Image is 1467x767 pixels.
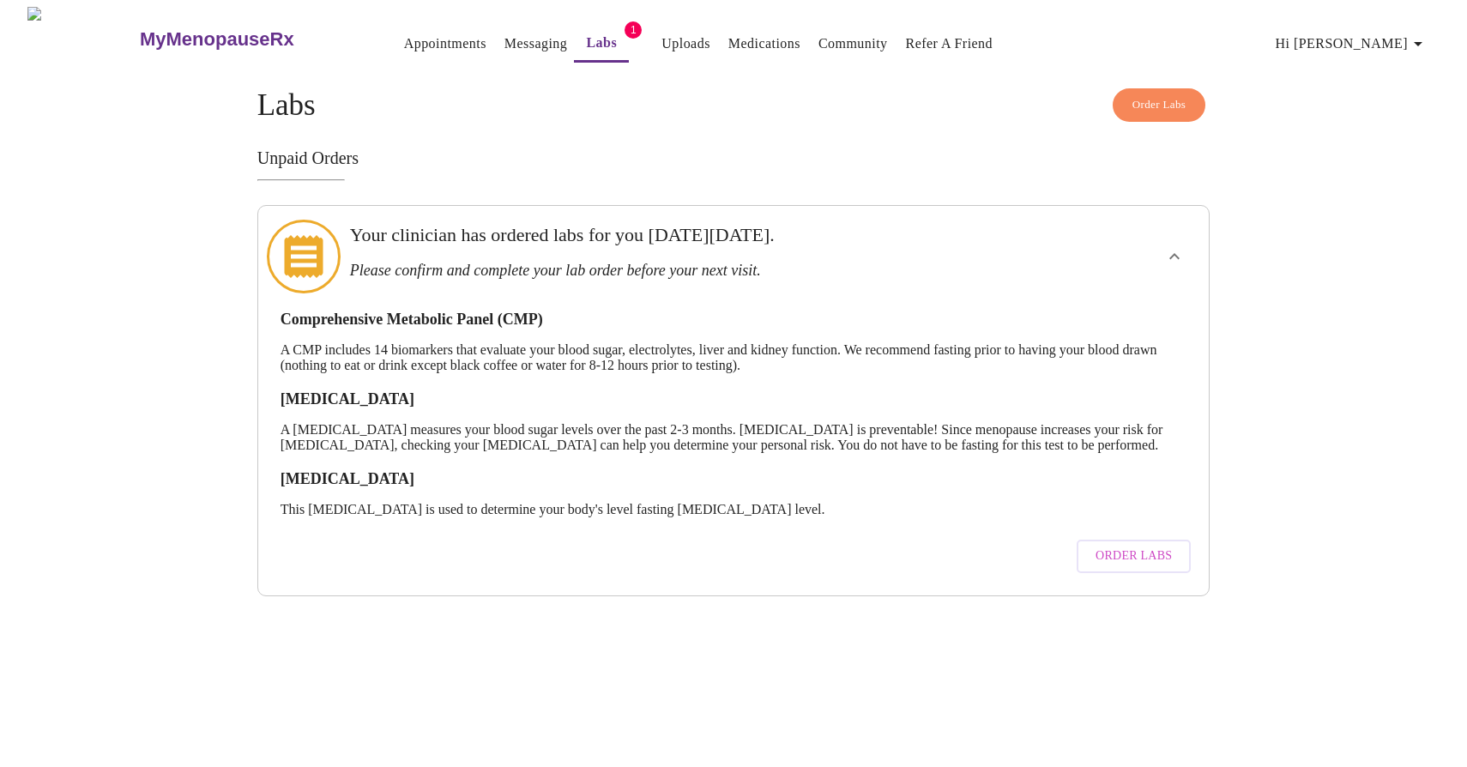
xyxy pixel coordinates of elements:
[281,502,1187,517] p: This [MEDICAL_DATA] is used to determine your body's level fasting [MEDICAL_DATA] level.
[655,27,717,61] button: Uploads
[721,27,807,61] button: Medications
[574,26,629,63] button: Labs
[140,28,294,51] h3: MyMenopauseRx
[281,390,1187,408] h3: [MEDICAL_DATA]
[1276,32,1428,56] span: Hi [PERSON_NAME]
[1154,236,1195,277] button: show more
[498,27,574,61] button: Messaging
[504,32,567,56] a: Messaging
[728,32,800,56] a: Medications
[281,311,1187,329] h3: Comprehensive Metabolic Panel (CMP)
[906,32,993,56] a: Refer a Friend
[350,224,1025,246] h3: Your clinician has ordered labs for you [DATE][DATE].
[1132,95,1186,115] span: Order Labs
[350,262,1025,280] h3: Please confirm and complete your lab order before your next visit.
[404,32,486,56] a: Appointments
[661,32,710,56] a: Uploads
[281,342,1187,373] p: A CMP includes 14 biomarkers that evaluate your blood sugar, electrolytes, liver and kidney funct...
[812,27,895,61] button: Community
[818,32,888,56] a: Community
[257,148,1210,168] h3: Unpaid Orders
[281,470,1187,488] h3: [MEDICAL_DATA]
[281,422,1187,453] p: A [MEDICAL_DATA] measures your blood sugar levels over the past 2-3 months. [MEDICAL_DATA] is pre...
[397,27,493,61] button: Appointments
[899,27,1000,61] button: Refer a Friend
[625,21,642,39] span: 1
[1077,540,1191,573] button: Order Labs
[1072,531,1195,582] a: Order Labs
[1269,27,1435,61] button: Hi [PERSON_NAME]
[586,31,617,55] a: Labs
[1096,546,1172,567] span: Order Labs
[257,88,1210,123] h4: Labs
[1113,88,1206,122] button: Order Labs
[137,9,362,69] a: MyMenopauseRx
[27,7,137,71] img: MyMenopauseRx Logo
